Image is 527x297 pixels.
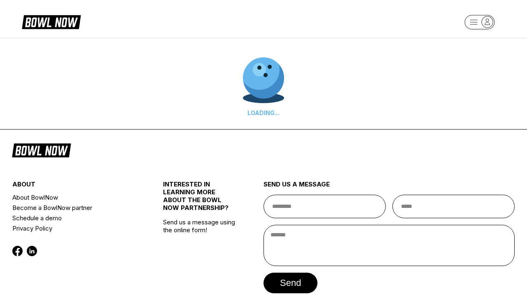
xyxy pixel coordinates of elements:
[163,180,238,218] div: INTERESTED IN LEARNING MORE ABOUT THE BOWL NOW PARTNERSHIP?
[12,223,138,233] a: Privacy Policy
[263,180,515,195] div: send us a message
[243,109,284,116] div: LOADING...
[12,180,138,192] div: about
[263,273,317,293] button: send
[12,192,138,203] a: About BowlNow
[12,203,138,213] a: Become a BowlNow partner
[12,213,138,223] a: Schedule a demo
